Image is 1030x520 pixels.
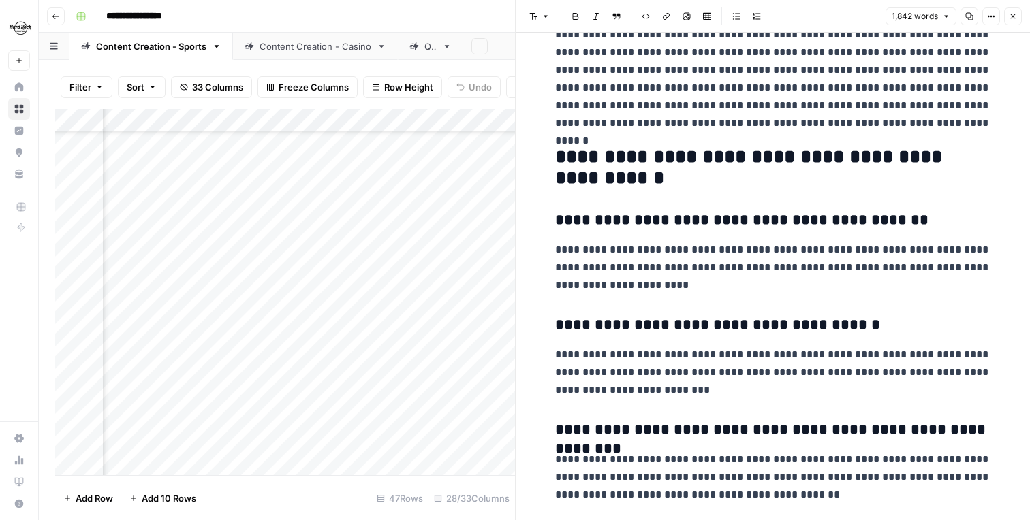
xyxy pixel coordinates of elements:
span: Add Row [76,491,113,505]
a: Content Creation - Casino [233,33,398,60]
img: Hard Rock Digital Logo [8,16,33,40]
span: Row Height [384,80,433,94]
a: Usage [8,449,30,471]
a: Home [8,76,30,98]
a: Insights [8,120,30,142]
a: Opportunities [8,142,30,163]
button: Undo [448,76,501,98]
div: Content Creation - Casino [260,39,371,53]
span: Filter [69,80,91,94]
button: Workspace: Hard Rock Digital [8,11,30,45]
a: Learning Hub [8,471,30,493]
button: Help + Support [8,493,30,515]
span: 33 Columns [192,80,243,94]
a: Browse [8,98,30,120]
div: QA [424,39,437,53]
button: Filter [61,76,112,98]
a: Your Data [8,163,30,185]
div: 47 Rows [371,487,428,509]
button: Row Height [363,76,442,98]
span: Undo [469,80,492,94]
button: 33 Columns [171,76,252,98]
button: Freeze Columns [257,76,358,98]
a: Content Creation - Sports [69,33,233,60]
span: 1,842 words [892,10,938,22]
span: Add 10 Rows [142,491,196,505]
div: Content Creation - Sports [96,39,206,53]
a: QA [398,33,463,60]
button: Add Row [55,487,121,509]
div: 28/33 Columns [428,487,515,509]
a: Settings [8,427,30,449]
button: 1,842 words [886,7,956,25]
button: Add 10 Rows [121,487,204,509]
span: Freeze Columns [279,80,349,94]
span: Sort [127,80,144,94]
button: Sort [118,76,166,98]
